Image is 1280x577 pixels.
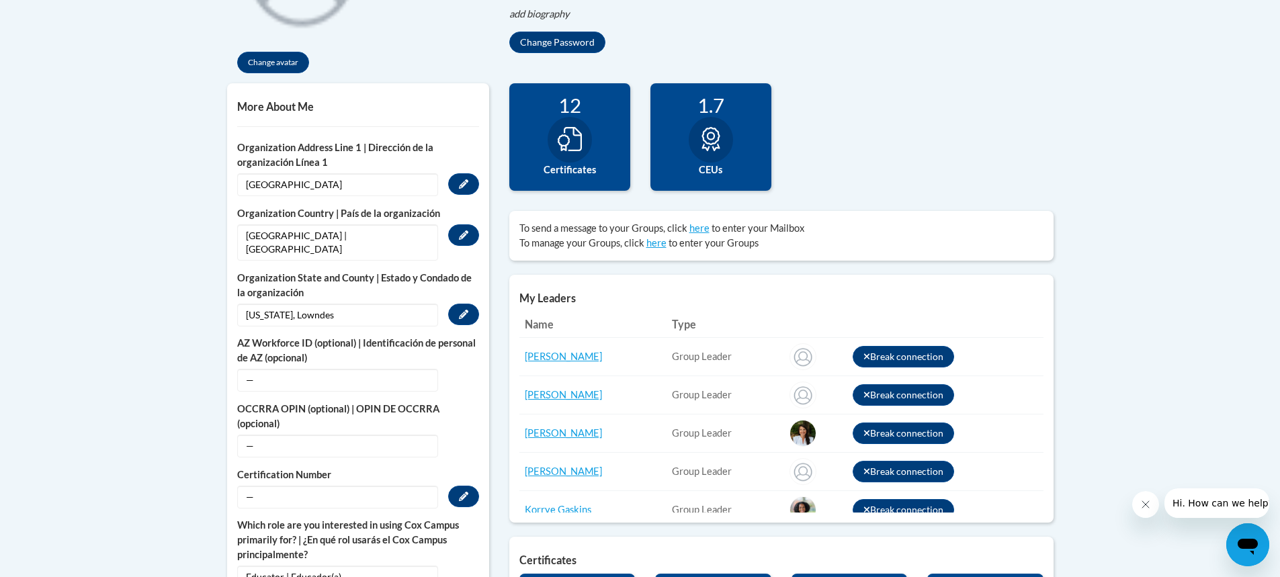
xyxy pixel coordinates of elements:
[237,402,479,431] label: OCCRRA OPIN (optional) | OPIN DE OCCRRA (opcional)
[525,427,602,439] a: [PERSON_NAME]
[509,7,581,21] button: Edit biography
[237,271,479,300] label: Organization State and County | Estado y Condado de la organización
[237,173,438,196] span: [GEOGRAPHIC_DATA]
[237,206,479,221] label: Organization Country | País de la organización
[667,338,785,376] td: connected user for connection GA: Valdosta City-Sallas Mahone Elementary
[525,351,602,362] a: [PERSON_NAME]
[519,163,620,177] label: Certificates
[689,222,710,234] a: here
[667,453,785,491] td: connected user for connection GA: Valdosta City-Sallas Mahone Elementary
[853,499,955,521] button: Break connection
[519,237,644,249] span: To manage your Groups, click
[509,32,605,53] button: Change Password
[525,504,591,515] a: Korrye Gaskins
[509,8,570,19] i: add biography
[525,389,602,400] a: [PERSON_NAME]
[853,423,955,444] button: Break connection
[1132,491,1159,518] iframe: Close message
[237,336,479,365] label: AZ Workforce ID (optional) | Identificación de personal de AZ (opcional)
[519,553,1043,566] h5: Certificates
[237,468,479,482] label: Certification Number
[1164,488,1269,518] iframe: Message from company
[237,486,438,508] span: —
[646,237,667,249] a: here
[790,343,816,370] img: April Doyle
[519,292,1043,304] h5: My Leaders
[1226,523,1269,566] iframe: Button to launch messaging window
[790,382,816,408] img: Billie Page
[790,420,816,447] img: Jordan Nelms
[525,465,602,477] a: [PERSON_NAME]
[237,140,479,170] label: Organization Address Line 1 | Dirección de la organización Línea 1
[237,518,479,562] label: Which role are you interested in using Cox Campus primarily for? | ¿En qué rol usarás el Cox Camp...
[8,9,109,20] span: Hi. How can we help?
[790,496,816,523] img: Korrye Gaskins
[237,52,309,73] button: Change avatar
[519,311,667,338] th: Name
[237,304,438,326] span: [US_STATE], Lowndes
[237,224,438,261] span: [GEOGRAPHIC_DATA] | [GEOGRAPHIC_DATA]
[237,435,438,457] span: —
[237,369,438,392] span: —
[667,414,785,453] td: connected user for connection GA: Valdosta City-Sallas Mahone Elementary
[660,163,761,177] label: CEUs
[519,222,687,234] span: To send a message to your Groups, click
[853,384,955,406] button: Break connection
[660,93,761,117] div: 1.7
[237,100,479,113] h5: More About Me
[667,491,785,529] td: connected user for connection GA: Valdosta City-Sallas Mahone Elementary
[667,311,785,338] th: Type
[790,458,816,485] img: Keri Bonner
[519,93,620,117] div: 12
[853,346,955,367] button: Break connection
[667,376,785,414] td: connected user for connection GA: Valdosta City-Sallas Mahone Elementary
[669,237,759,249] span: to enter your Groups
[853,461,955,482] button: Break connection
[712,222,804,234] span: to enter your Mailbox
